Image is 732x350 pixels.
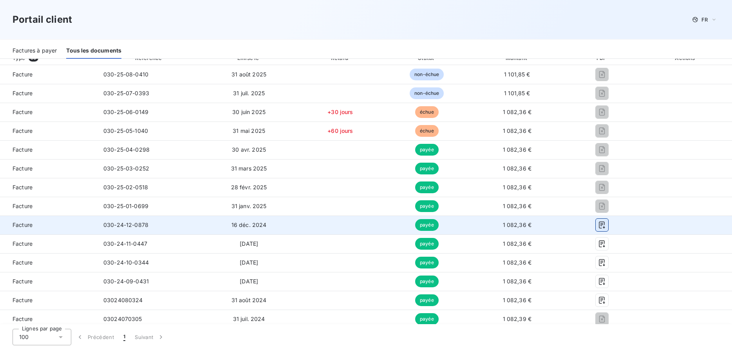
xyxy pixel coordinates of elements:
span: non-échue [410,87,444,99]
span: payée [415,219,439,231]
span: 1 082,36 € [503,221,532,228]
span: 030-25-01-0699 [103,203,148,209]
div: Factures à payer [13,42,57,59]
h3: Portail client [13,13,72,27]
span: payée [415,163,439,174]
span: 03024080324 [103,297,143,303]
span: Facture [6,146,91,154]
span: 030-25-02-0518 [103,184,148,190]
span: 16 déc. 2024 [231,221,267,228]
span: 31 août 2025 [231,71,266,78]
span: 030-24-10-0344 [103,259,149,266]
span: FR [701,16,708,23]
span: 1 082,36 € [503,127,532,134]
span: 1 101,85 € [504,90,530,96]
span: non-échue [410,69,444,80]
span: payée [415,238,439,250]
span: 1 082,36 € [503,203,532,209]
span: payée [415,313,439,325]
span: 31 mai 2025 [233,127,265,134]
span: Facture [6,296,91,304]
span: échue [415,106,439,118]
button: Suivant [130,329,170,345]
button: Précédent [71,329,119,345]
span: 1 082,36 € [503,146,532,153]
span: 03024070305 [103,316,142,322]
span: payée [415,257,439,268]
span: 1 082,36 € [503,165,532,172]
span: 1 101,85 € [504,71,530,78]
span: 030-25-08-0410 [103,71,148,78]
span: 31 mars 2025 [231,165,267,172]
span: 100 [19,333,29,341]
span: 1 082,36 € [503,297,532,303]
span: Facture [6,315,91,323]
span: Facture [6,277,91,285]
span: 30 juin 2025 [232,109,266,115]
span: Facture [6,202,91,210]
span: payée [415,294,439,306]
span: Facture [6,108,91,116]
span: Facture [6,127,91,135]
span: 31 août 2024 [231,297,267,303]
span: 030-25-04-0298 [103,146,150,153]
span: 1 082,39 € [503,316,532,322]
span: Facture [6,165,91,172]
div: Tous les documents [66,42,121,59]
span: 030-25-06-0149 [103,109,148,115]
button: 1 [119,329,130,345]
span: 31 janv. 2025 [231,203,267,209]
span: Facture [6,89,91,97]
span: 030-24-09-0431 [103,278,149,285]
span: 030-24-12-0878 [103,221,148,228]
span: Facture [6,259,91,267]
span: 030-24-11-0447 [103,240,147,247]
span: payée [415,181,439,193]
span: 1 082,36 € [503,184,532,190]
span: 030-25-05-1040 [103,127,148,134]
span: payée [415,200,439,212]
span: Facture [6,71,91,78]
span: Facture [6,240,91,248]
span: [DATE] [240,278,258,285]
span: [DATE] [240,259,258,266]
span: Facture [6,183,91,191]
span: 28 févr. 2025 [231,184,267,190]
span: 1 [123,333,125,341]
span: 1 082,36 € [503,109,532,115]
span: 1 082,36 € [503,240,532,247]
span: échue [415,125,439,137]
span: 30 avr. 2025 [232,146,266,153]
span: 31 juil. 2024 [233,316,265,322]
span: Facture [6,221,91,229]
span: payée [415,276,439,287]
span: 030-25-03-0252 [103,165,149,172]
span: +30 jours [327,109,353,115]
span: 1 082,36 € [503,278,532,285]
span: 31 juil. 2025 [233,90,265,96]
span: 1 082,36 € [503,259,532,266]
span: payée [415,144,439,156]
span: +60 jours [327,127,353,134]
span: [DATE] [240,240,258,247]
span: 030-25-07-0393 [103,90,149,96]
